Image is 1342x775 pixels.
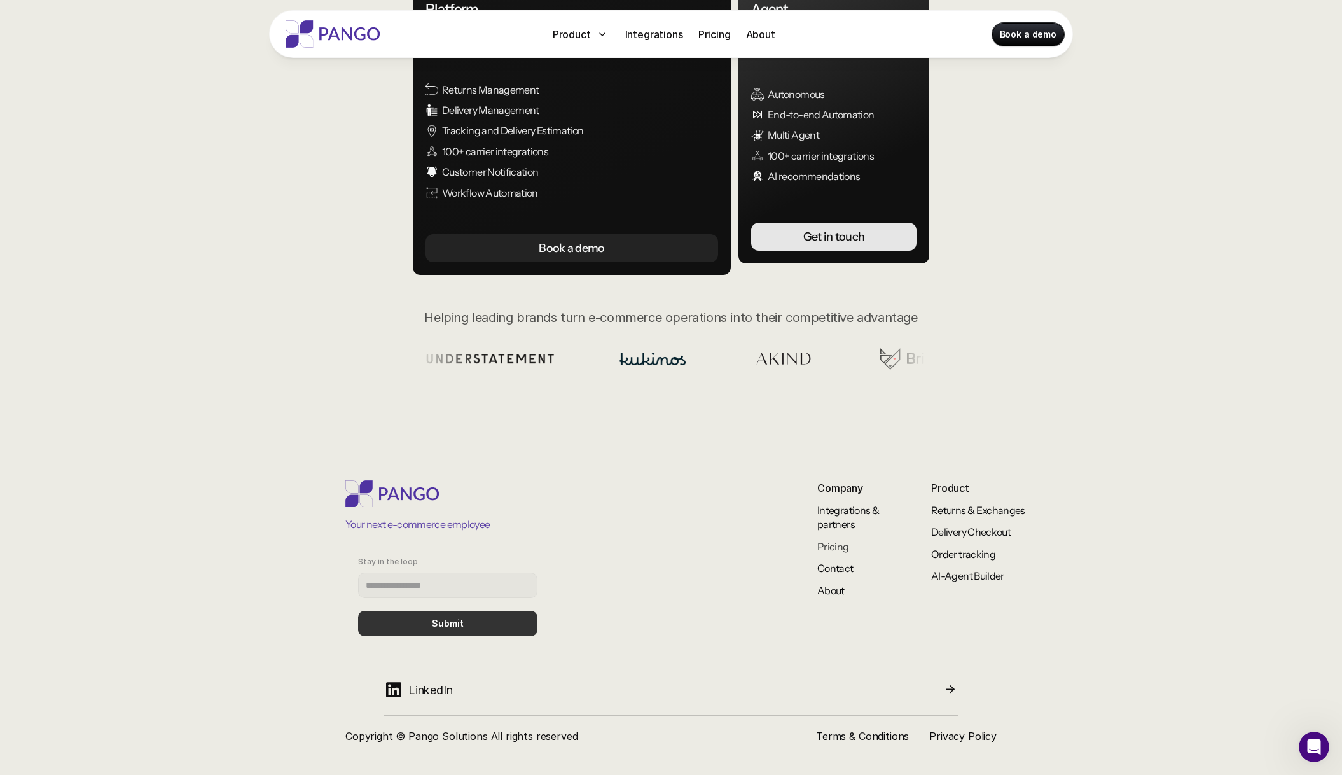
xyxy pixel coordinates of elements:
[1000,28,1056,41] p: Book a demo
[817,504,880,531] a: Integrations & partners
[698,27,731,42] p: Pricing
[931,504,1025,517] a: Returns & Exchanges
[929,730,997,743] a: Privacy Policy
[992,23,1064,46] a: Book a demo
[553,27,591,42] p: Product
[816,730,909,743] a: Terms & Conditions
[746,27,775,42] p: About
[432,618,464,629] p: Submit
[620,24,688,45] a: Integrations
[931,548,995,561] a: Order tracking
[358,611,537,636] button: Submit
[384,674,958,716] a: LinkedIn
[345,517,490,531] p: Your next e-commerce employee
[625,27,683,42] p: Integrations
[817,584,845,597] a: About
[1299,732,1329,762] iframe: Intercom live chat
[741,24,780,45] a: About
[345,729,796,743] p: Copyright © Pango Solutions All rights reserved
[817,540,849,553] a: Pricing
[817,480,887,496] p: Company
[817,562,854,575] a: Contact
[931,526,1011,538] a: Delivery Checkout
[358,573,537,598] input: Stay in the loop
[931,569,1004,582] a: AI-Agent Builder
[931,480,1034,496] p: Product
[693,24,736,45] a: Pricing
[408,681,453,699] p: LinkedIn
[358,557,418,566] p: Stay in the loop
